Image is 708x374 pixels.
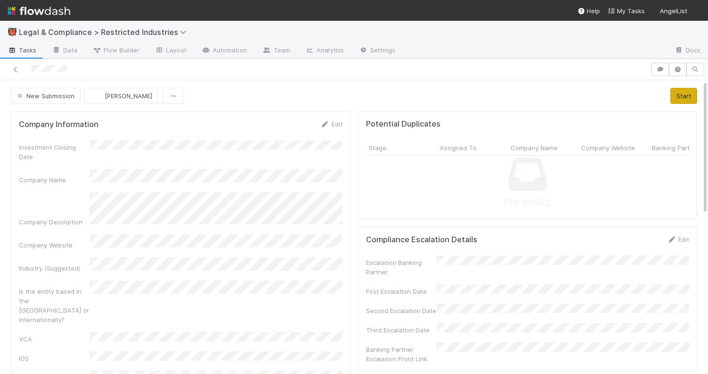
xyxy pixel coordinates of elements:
span: Stage [369,143,386,153]
a: My Tasks [608,6,645,16]
div: Company Website [19,240,90,250]
a: Edit [667,236,689,243]
div: Industry (Suggested) [19,263,90,273]
img: logo-inverted-e16ddd16eac7371096b0.svg [8,3,70,19]
span: Tasks [8,45,37,55]
div: Is the entity based in the [GEOGRAPHIC_DATA] or internationally? [19,287,90,324]
div: First Escalation Date [366,287,437,296]
h5: Compliance Escalation Details [366,235,477,245]
span: Company Website [581,143,635,153]
div: IOS [19,354,90,363]
a: Settings [351,43,403,59]
span: Flow Builder [92,45,140,55]
div: Second Escalation Date [366,306,437,315]
div: Help [577,6,600,16]
div: Escalation Banking Partner [366,258,437,277]
span: Legal & Compliance > Restricted Industries [19,27,191,37]
a: Analytics [298,43,351,59]
button: Start [670,88,697,104]
button: New Submission [11,88,81,104]
img: avatar_c545aa83-7101-4841-8775-afeaaa9cc762.png [691,7,700,16]
a: Layout [147,43,194,59]
a: Automation [194,43,255,59]
div: Investment Closing Date [19,143,90,161]
a: Team [255,43,298,59]
a: Data [44,43,85,59]
button: [PERSON_NAME] [84,88,158,104]
span: New Submission [15,92,75,100]
span: 👹 [8,28,17,36]
span: Company Name [510,143,558,153]
a: Flow Builder [85,43,147,59]
img: avatar_c545aa83-7101-4841-8775-afeaaa9cc762.png [92,91,102,101]
span: My Tasks [608,7,645,15]
span: Assigned To [440,143,476,153]
span: AngelList [660,7,687,15]
div: Company Name [19,175,90,185]
a: Edit [320,120,342,128]
span: [PERSON_NAME] [105,92,152,100]
div: Company Description [19,217,90,227]
div: VCA [19,334,90,344]
div: Banking Partner Escalation Front Link [366,345,437,364]
div: Third Escalation Date [366,325,437,335]
a: Docs [667,43,708,59]
h5: Company Information [19,120,99,129]
span: No tasks [504,194,551,211]
h5: Potential Duplicates [366,119,441,129]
